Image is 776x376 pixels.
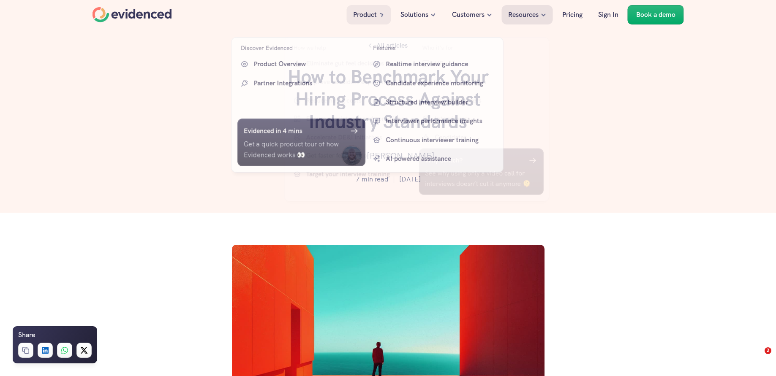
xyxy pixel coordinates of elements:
[556,5,589,24] a: Pricing
[291,111,415,126] a: Ensure consistency and compliance
[419,75,544,89] a: Talent Acquisition
[291,75,415,89] a: Improve candidate experience
[294,43,326,52] p: How we help
[291,167,415,181] a: Target your interview training
[435,77,541,87] p: Talent Acquisition
[18,330,35,341] h6: Share
[598,9,618,20] p: Sign In
[291,149,415,163] a: Get faster feedback on candidates
[306,95,413,105] p: Reduce hiring costs
[452,9,485,20] p: Customers
[508,9,539,20] p: Resources
[562,9,583,20] p: Pricing
[765,347,771,354] span: 2
[291,130,415,144] a: Accelerate DE&I initiatives
[306,132,413,143] p: Accelerate DE&I initiatives
[306,169,413,179] p: Target your interview training
[435,114,541,124] p: Interviewers
[306,114,413,124] p: Ensure consistency and compliance
[425,168,537,189] p: See why using only a video call for interviews doesn’t cut it anymore 🫠
[353,9,377,20] p: Product
[435,132,541,143] p: Candidates
[291,93,415,108] a: Reduce hiring costs
[419,130,544,144] a: Candidates
[306,77,413,87] p: Improve candidate experience
[306,150,413,161] p: Get faster feedback on candidates
[306,58,413,69] p: Eliminate gut feel decisions
[425,155,463,166] h6: Why Switch?
[419,111,544,126] a: Interviewers
[291,56,415,70] a: Eliminate gut feel decisions
[747,347,768,368] iframe: Intercom live chat
[419,56,544,70] a: HR
[592,5,625,24] a: Sign In
[435,95,541,105] p: Hiring Managers
[419,93,544,108] a: Hiring Managers
[636,9,675,20] p: Book a demo
[628,5,684,24] a: Book a demo
[400,9,428,20] p: Solutions
[419,149,544,195] a: Why Switch?See why using only a video call for interviews doesn’t cut it anymore 🫠
[93,7,172,22] a: Home
[261,66,515,133] h1: How to Benchmark Your Hiring Process Against Industry Standards
[422,43,453,52] p: Who it's for
[435,58,541,69] p: HR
